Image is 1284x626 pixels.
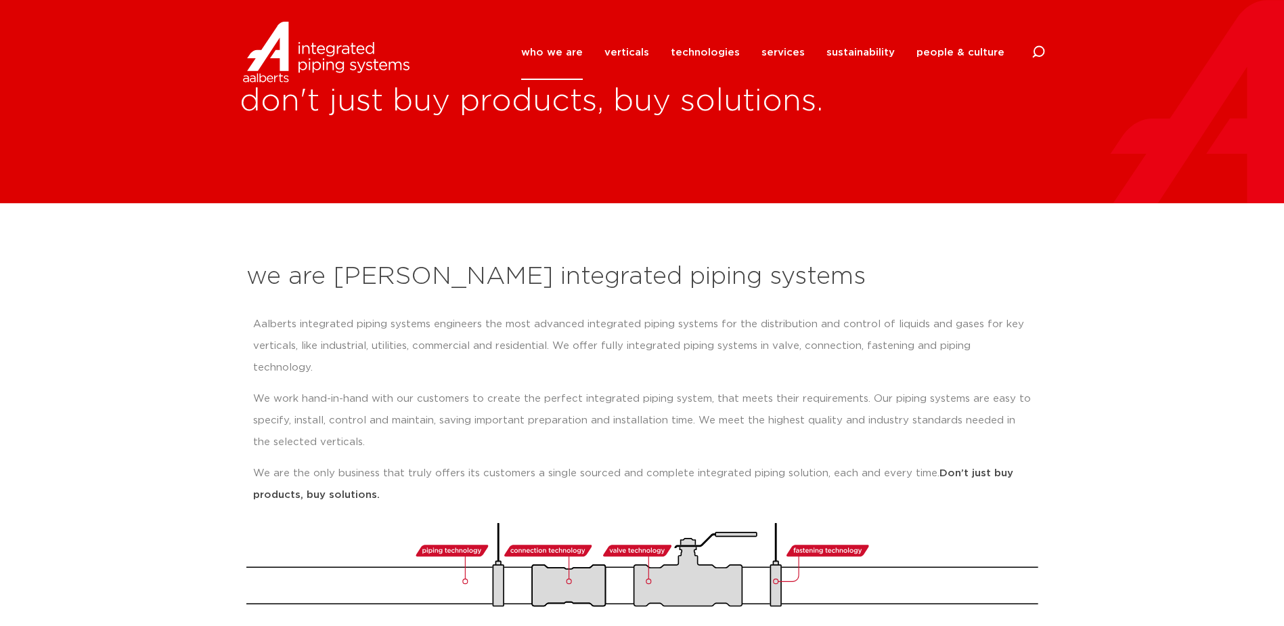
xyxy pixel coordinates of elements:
[253,463,1032,506] p: We are the only business that truly offers its customers a single sourced and complete integrated...
[671,25,740,80] a: technologies
[521,25,583,80] a: who we are
[604,25,649,80] a: verticals
[253,388,1032,453] p: We work hand-in-hand with our customers to create the perfect integrated piping system, that meet...
[246,261,1038,293] h2: we are [PERSON_NAME] integrated piping systems
[521,25,1004,80] nav: Menu
[826,25,895,80] a: sustainability
[761,25,805,80] a: services
[253,314,1032,379] p: Aalberts integrated piping systems engineers the most advanced integrated piping systems for the ...
[916,25,1004,80] a: people & culture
